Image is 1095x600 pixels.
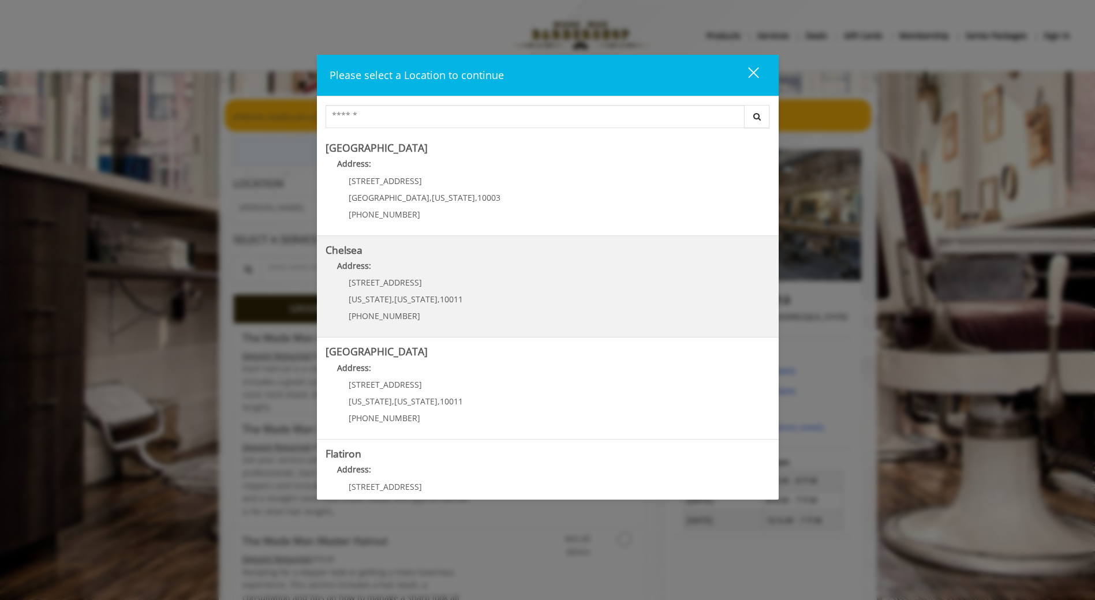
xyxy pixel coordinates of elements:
b: Flatiron [326,447,361,460]
b: Address: [337,260,371,271]
span: [US_STATE] [432,192,475,203]
span: [STREET_ADDRESS] [349,277,422,288]
span: [GEOGRAPHIC_DATA] [349,192,429,203]
span: [STREET_ADDRESS] [349,379,422,390]
span: [STREET_ADDRESS] [349,481,422,492]
div: Center Select [326,105,770,134]
b: Address: [337,362,371,373]
span: [US_STATE] [394,396,438,407]
span: [PHONE_NUMBER] [349,310,420,321]
b: [GEOGRAPHIC_DATA] [326,141,428,155]
span: [PHONE_NUMBER] [349,412,420,423]
span: 10011 [440,396,463,407]
span: Please select a Location to continue [330,68,504,82]
button: close dialog [727,63,766,87]
span: [US_STATE] [349,294,392,305]
span: , [429,192,432,203]
b: [GEOGRAPHIC_DATA] [326,344,428,358]
span: , [475,192,477,203]
div: close dialog [735,66,758,84]
b: Chelsea [326,243,362,257]
input: Search Center [326,105,745,128]
span: [PHONE_NUMBER] [349,209,420,220]
span: , [392,396,394,407]
b: Address: [337,464,371,475]
span: , [438,396,440,407]
span: [STREET_ADDRESS] [349,175,422,186]
i: Search button [750,112,764,121]
b: Address: [337,158,371,169]
span: 10011 [440,294,463,305]
span: [US_STATE] [349,396,392,407]
span: 10003 [477,192,500,203]
span: , [392,294,394,305]
span: [US_STATE] [394,294,438,305]
span: , [438,294,440,305]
